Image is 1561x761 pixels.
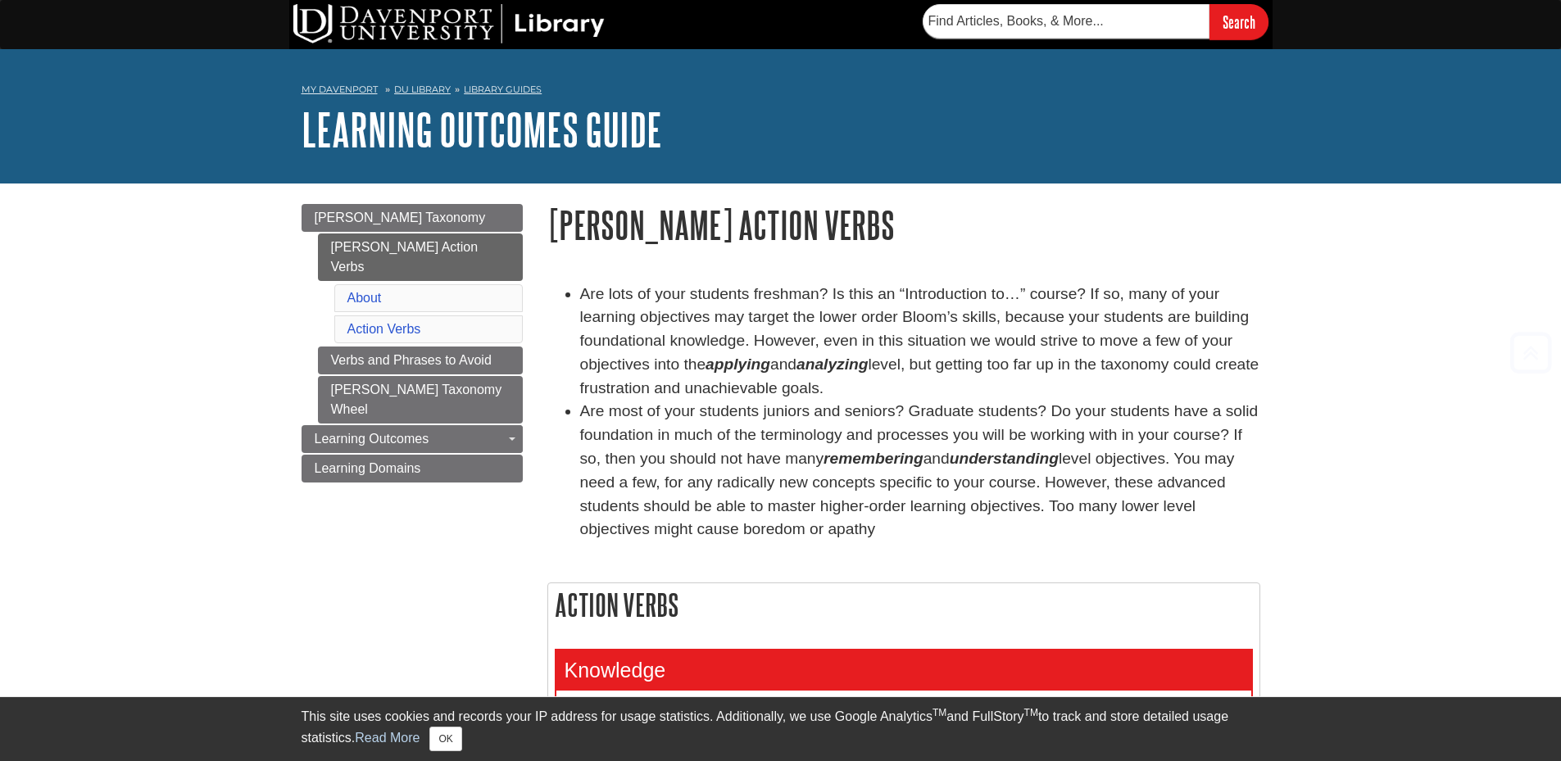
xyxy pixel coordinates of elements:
[1209,4,1268,39] input: Search
[824,450,923,467] em: remembering
[580,400,1260,541] li: Are most of your students juniors and seniors? Graduate students? Do your students have a solid f...
[302,204,523,232] a: [PERSON_NAME] Taxonomy
[580,283,1260,401] li: Are lots of your students freshman? Is this an “Introduction to…” course? If so, many of your lea...
[302,707,1260,751] div: This site uses cookies and records your IP address for usage statistics. Additionally, we use Goo...
[315,461,421,475] span: Learning Domains
[293,4,605,43] img: DU Library
[796,356,868,373] strong: analyzing
[318,233,523,281] a: [PERSON_NAME] Action Verbs
[302,104,662,155] a: Learning Outcomes Guide
[302,204,523,482] div: Guide Page Menu
[429,727,461,751] button: Close
[548,583,1259,627] h2: Action Verbs
[302,425,523,453] a: Learning Outcomes
[315,432,429,446] span: Learning Outcomes
[950,450,1059,467] em: understanding
[923,4,1268,39] form: Searches DU Library's articles, books, and more
[347,322,421,336] a: Action Verbs
[1504,342,1557,364] a: Back to Top
[302,455,523,482] a: Learning Domains
[556,650,1251,691] h3: Knowledge
[355,731,420,745] a: Read More
[1024,707,1038,718] sup: TM
[394,84,451,95] a: DU Library
[302,79,1260,105] nav: breadcrumb
[547,204,1260,246] h1: [PERSON_NAME] Action Verbs
[302,83,378,97] a: My Davenport
[706,356,770,373] strong: applying
[923,4,1209,39] input: Find Articles, Books, & More...
[347,291,382,305] a: About
[318,376,523,424] a: [PERSON_NAME] Taxonomy Wheel
[464,84,542,95] a: Library Guides
[933,707,946,718] sup: TM
[318,347,523,374] a: Verbs and Phrases to Avoid
[315,211,486,224] span: [PERSON_NAME] Taxonomy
